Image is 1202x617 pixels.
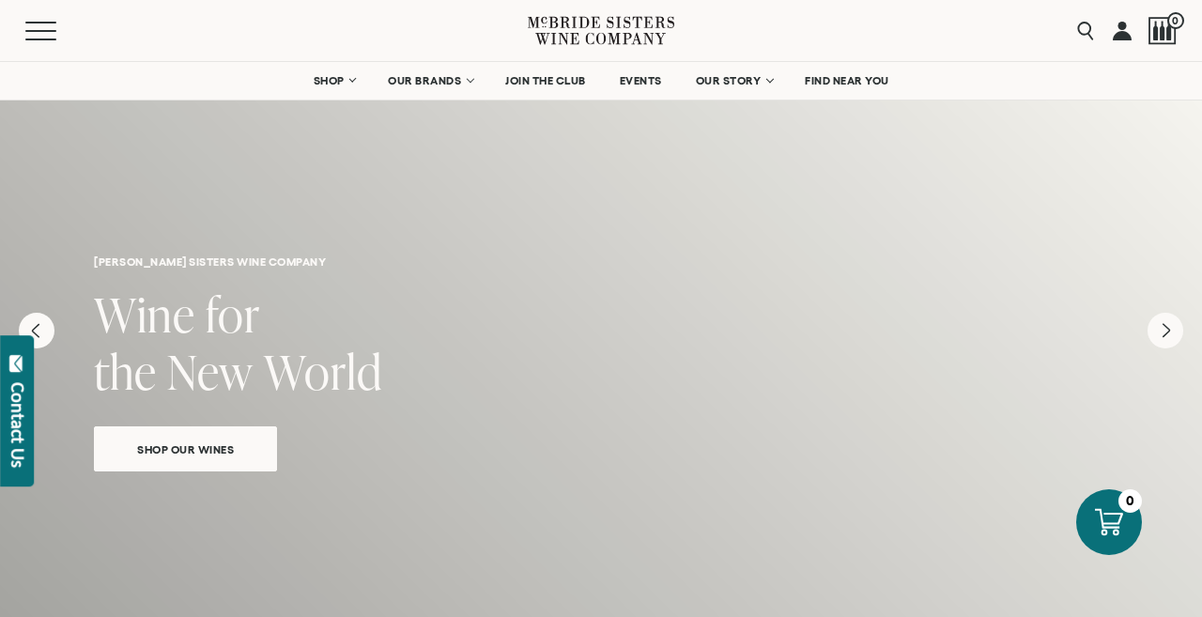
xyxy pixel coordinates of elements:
[493,62,598,100] a: JOIN THE CLUB
[206,282,260,347] span: for
[94,339,157,404] span: the
[1148,313,1183,348] button: Next
[620,74,662,87] span: EVENTS
[25,22,93,40] button: Mobile Menu Trigger
[805,74,889,87] span: FIND NEAR YOU
[94,426,277,471] a: Shop Our Wines
[313,74,345,87] span: SHOP
[8,382,27,468] div: Contact Us
[684,62,784,100] a: OUR STORY
[104,439,267,460] span: Shop Our Wines
[388,74,461,87] span: OUR BRANDS
[376,62,484,100] a: OUR BRANDS
[19,313,54,348] button: Previous
[167,339,254,404] span: New
[696,74,762,87] span: OUR STORY
[264,339,382,404] span: World
[1118,489,1142,513] div: 0
[793,62,901,100] a: FIND NEAR YOU
[1167,12,1184,29] span: 0
[505,74,586,87] span: JOIN THE CLUB
[300,62,366,100] a: SHOP
[94,255,1108,268] h6: [PERSON_NAME] sisters wine company
[94,282,195,347] span: Wine
[608,62,674,100] a: EVENTS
